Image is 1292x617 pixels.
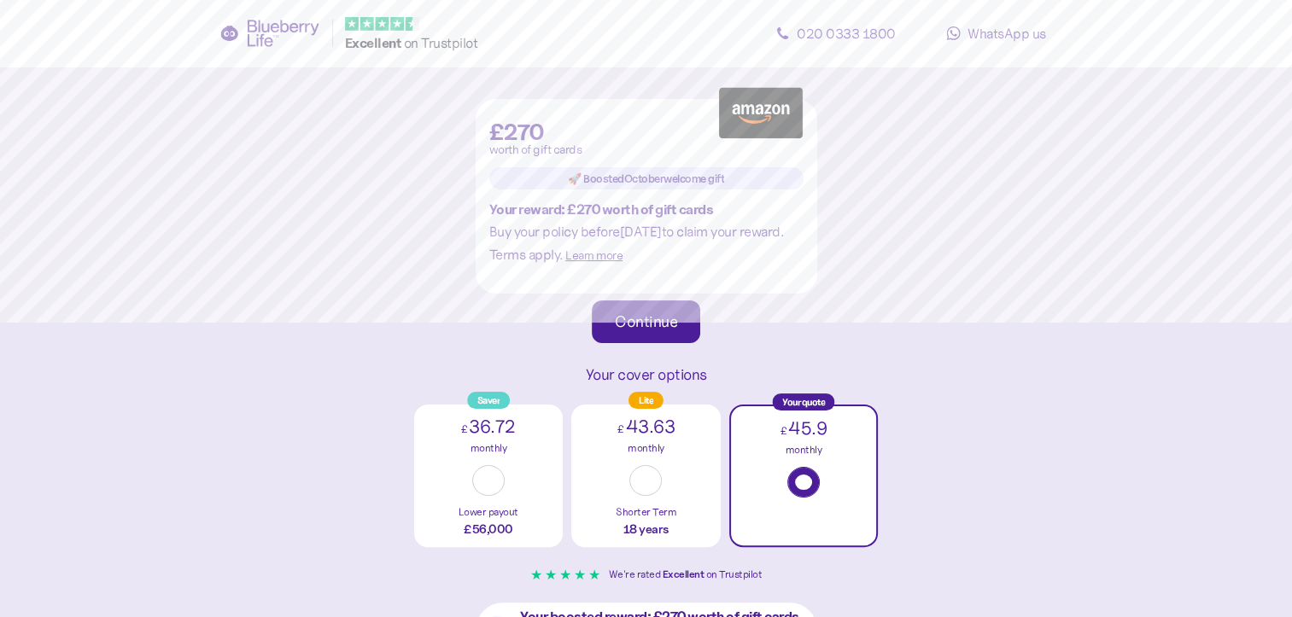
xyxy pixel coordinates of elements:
span: WhatsApp us [968,25,1046,42]
button: Learn more [565,246,623,265]
span: Excellent ️ [345,34,404,51]
span: £270 [489,121,544,143]
div: ★ ★ ★ ★ ★ [530,564,600,585]
div: 45.9 [731,415,877,443]
span: £ [780,424,787,437]
button: Continue [592,300,700,343]
span: Saver [477,393,500,408]
div: Shorter Term [571,504,721,521]
span: £ [617,422,624,435]
span: Your quote [782,394,825,410]
div: Your cover options [586,364,707,387]
a: WhatsApp us [920,16,1073,50]
div: Lower payout [414,504,564,521]
a: 020 0333 1800 [759,16,913,50]
div: monthly [731,442,877,458]
div: monthly [571,440,721,457]
div: Continue [615,314,677,329]
span: Buy your policy before [DATE] to claim your reward. Terms apply. [489,223,784,263]
div: 43.63 [571,413,721,441]
span: Lite [639,393,653,408]
div: 18 years [571,520,721,538]
div: Your reward: £270 worth of gift cards [489,201,804,217]
span: worth of gift cards [489,143,582,155]
div: £56,000 [414,520,564,538]
span: Excellent [663,568,704,580]
div: 36.72 [414,413,564,441]
img: Amazon [718,87,804,138]
div: We're rated on Trustpilot [609,567,763,583]
span: Learn more [565,247,623,263]
div: monthly [414,440,564,457]
span: 🚀 Boosted October welcome gift [568,168,724,189]
span: on Trustpilot [404,34,478,51]
span: £ [461,422,468,435]
span: 020 0333 1800 [797,25,896,42]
